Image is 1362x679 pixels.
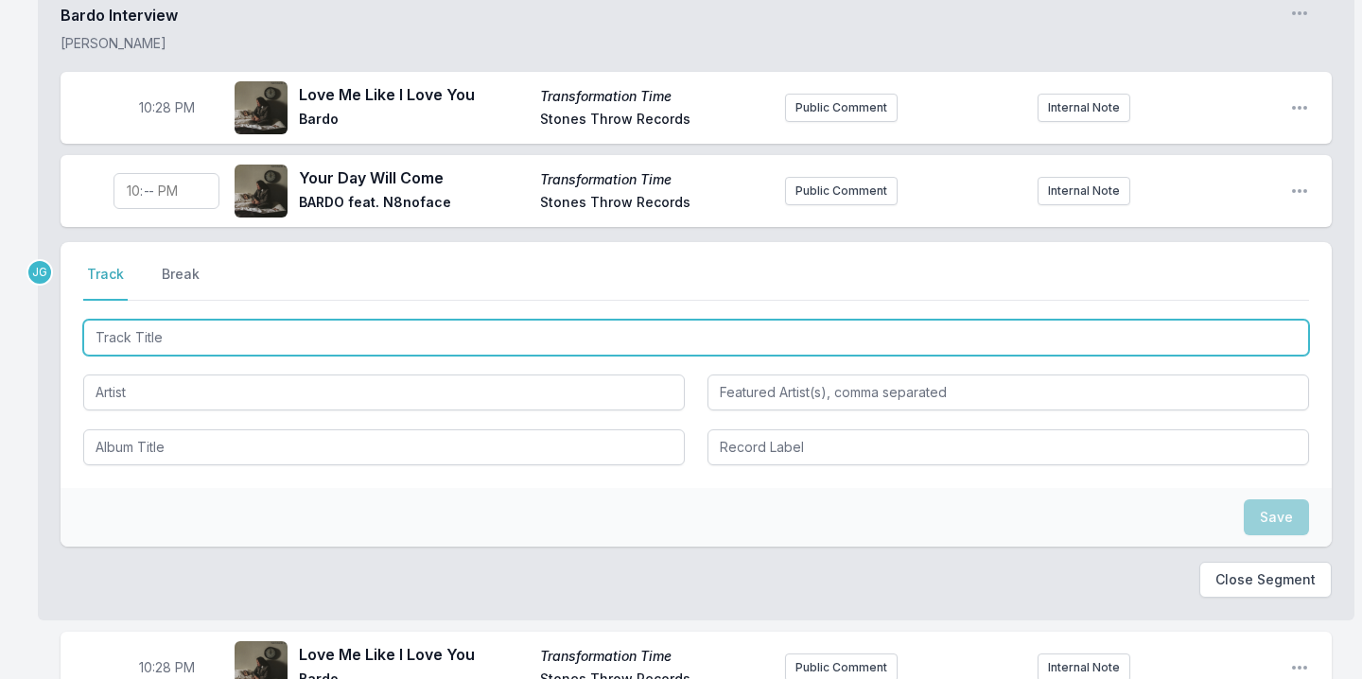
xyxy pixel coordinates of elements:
[299,83,529,106] span: Love Me Like I Love You
[1290,98,1309,117] button: Open playlist item options
[158,265,203,301] button: Break
[1244,499,1309,535] button: Save
[540,110,770,132] span: Stones Throw Records
[235,165,288,218] img: Transformation Time
[299,193,529,216] span: BARDO feat. N8noface
[707,429,1309,465] input: Record Label
[1038,177,1130,205] button: Internal Note
[540,170,770,189] span: Transformation Time
[26,259,53,286] p: Jose Galvan
[299,166,529,189] span: Your Day Will Come
[299,643,529,666] span: Love Me Like I Love You
[113,173,219,209] input: Timestamp
[785,94,898,122] button: Public Comment
[1290,658,1309,677] button: Open playlist item options
[1199,562,1332,598] button: Close Segment
[235,81,288,134] img: Transformation Time
[1038,94,1130,122] button: Internal Note
[139,658,195,677] span: Timestamp
[540,87,770,106] span: Transformation Time
[61,4,178,26] h4: Bardo Interview
[139,98,195,117] span: Timestamp
[61,34,178,53] p: [PERSON_NAME]
[1290,182,1309,200] button: Open playlist item options
[299,110,529,132] span: Bardo
[83,374,685,410] input: Artist
[83,265,128,301] button: Track
[707,374,1309,410] input: Featured Artist(s), comma separated
[83,429,685,465] input: Album Title
[540,193,770,216] span: Stones Throw Records
[1290,4,1309,23] button: Open segment options
[540,647,770,666] span: Transformation Time
[785,177,898,205] button: Public Comment
[83,320,1309,356] input: Track Title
